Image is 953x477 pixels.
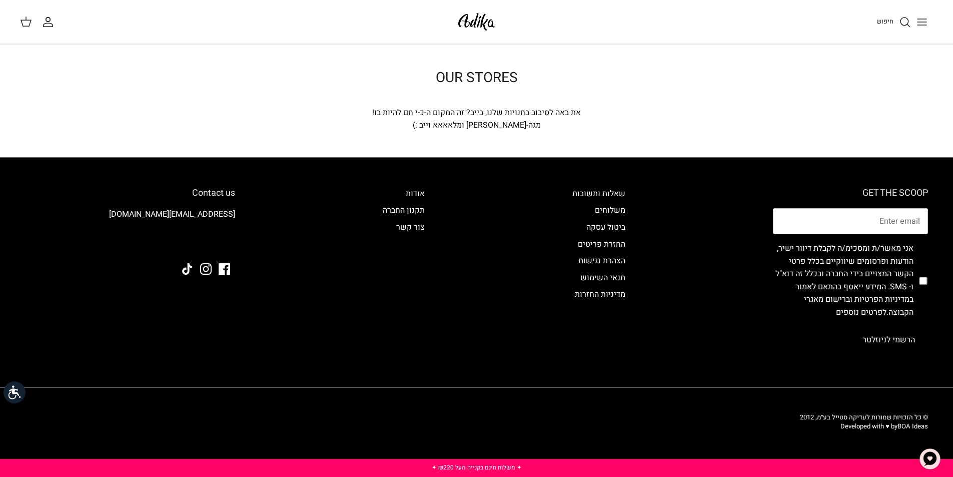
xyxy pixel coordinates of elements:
a: תנאי השימוש [580,272,625,284]
a: החשבון שלי [42,16,58,28]
div: מגה-[PERSON_NAME] ומלאאאא וייב :) [297,119,657,132]
a: שאלות ותשובות [572,188,625,200]
input: Email [773,208,928,234]
p: Developed with ♥ by [800,422,928,431]
div: Secondary navigation [373,188,435,352]
a: ✦ משלוח חינם בקנייה מעל ₪220 ✦ [432,463,522,472]
a: משלוחים [595,204,625,216]
div: Secondary navigation [562,188,635,352]
button: צ'אט [915,444,945,474]
a: ביטול עסקה [586,221,625,233]
span: חיפוש [876,17,893,26]
a: BOA Ideas [897,421,928,431]
a: חיפוש [876,16,911,28]
a: הצהרת נגישות [578,255,625,267]
div: את באה לסיבוב בחנויות שלנו, בייב? זה המקום ה-כ-י חם להיות בו! [297,107,657,120]
span: © כל הזכויות שמורות לעדיקה סטייל בע״מ, 2012 [800,412,928,422]
a: [EMAIL_ADDRESS][DOMAIN_NAME] [109,208,235,220]
button: Toggle menu [911,11,933,33]
h1: OUR STORES [297,70,657,87]
a: צור קשר [396,221,425,233]
button: הרשמי לניוזלטר [849,327,928,352]
h6: Contact us [25,188,235,199]
label: אני מאשר/ת ומסכימ/ה לקבלת דיוור ישיר, הודעות ופרסומים שיווקיים בכלל פרטי הקשר המצויים בידי החברה ... [773,242,913,319]
a: Instagram [200,263,212,275]
img: Adika IL [455,10,498,34]
a: Tiktok [182,263,193,275]
img: Adika IL [208,236,235,249]
a: אודות [406,188,425,200]
a: החזרת פריטים [578,238,625,250]
a: Facebook [219,263,230,275]
a: מדיניות החזרות [575,288,625,300]
h6: GET THE SCOOP [773,188,928,199]
a: תקנון החברה [383,204,425,216]
a: לפרטים נוספים [836,306,886,318]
